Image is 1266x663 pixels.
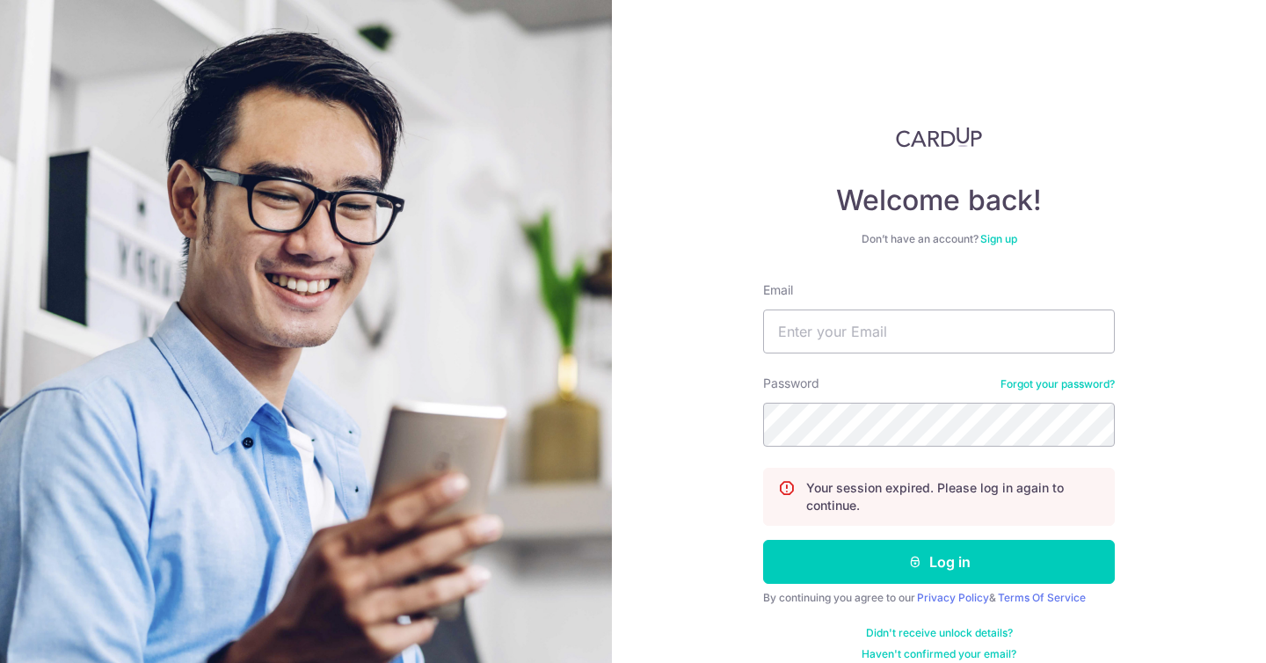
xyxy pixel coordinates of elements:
[862,647,1016,661] a: Haven't confirmed your email?
[1000,377,1115,391] a: Forgot your password?
[763,183,1115,218] h4: Welcome back!
[896,127,982,148] img: CardUp Logo
[763,281,793,299] label: Email
[763,591,1115,605] div: By continuing you agree to our &
[763,310,1115,353] input: Enter your Email
[998,591,1086,604] a: Terms Of Service
[980,232,1017,245] a: Sign up
[763,540,1115,584] button: Log in
[763,232,1115,246] div: Don’t have an account?
[866,626,1013,640] a: Didn't receive unlock details?
[917,591,989,604] a: Privacy Policy
[763,375,819,392] label: Password
[806,479,1100,514] p: Your session expired. Please log in again to continue.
